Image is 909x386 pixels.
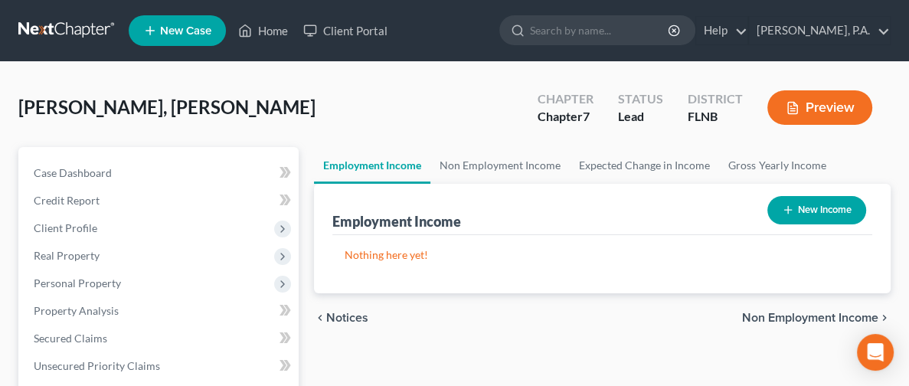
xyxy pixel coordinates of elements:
p: Nothing here yet! [345,247,860,263]
button: New Income [767,196,866,224]
div: Chapter [538,108,593,126]
span: 7 [583,109,590,123]
a: Home [231,17,296,44]
span: Personal Property [34,276,121,289]
span: Non Employment Income [742,312,878,324]
span: Notices [326,312,368,324]
i: chevron_right [878,312,891,324]
a: Unsecured Priority Claims [21,352,299,380]
span: Unsecured Priority Claims [34,359,160,372]
a: Help [696,17,747,44]
span: Property Analysis [34,304,119,317]
span: Credit Report [34,194,100,207]
a: Non Employment Income [430,147,570,184]
span: Case Dashboard [34,166,112,179]
a: Gross Yearly Income [719,147,835,184]
span: Secured Claims [34,332,107,345]
span: Client Profile [34,221,97,234]
div: Employment Income [332,212,461,231]
input: Search by name... [530,16,670,44]
span: [PERSON_NAME], [PERSON_NAME] [18,96,316,118]
div: Lead [618,108,663,126]
div: District [688,90,743,108]
button: chevron_left Notices [314,312,368,324]
button: Non Employment Income chevron_right [742,312,891,324]
a: Property Analysis [21,297,299,325]
a: Expected Change in Income [570,147,719,184]
a: Case Dashboard [21,159,299,187]
div: Chapter [538,90,593,108]
a: Secured Claims [21,325,299,352]
a: Credit Report [21,187,299,214]
a: [PERSON_NAME], P.A. [749,17,890,44]
span: Real Property [34,249,100,262]
div: Open Intercom Messenger [857,334,894,371]
a: Employment Income [314,147,430,184]
button: Preview [767,90,872,125]
div: FLNB [688,108,743,126]
div: Status [618,90,663,108]
span: New Case [160,25,211,37]
i: chevron_left [314,312,326,324]
a: Client Portal [296,17,395,44]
